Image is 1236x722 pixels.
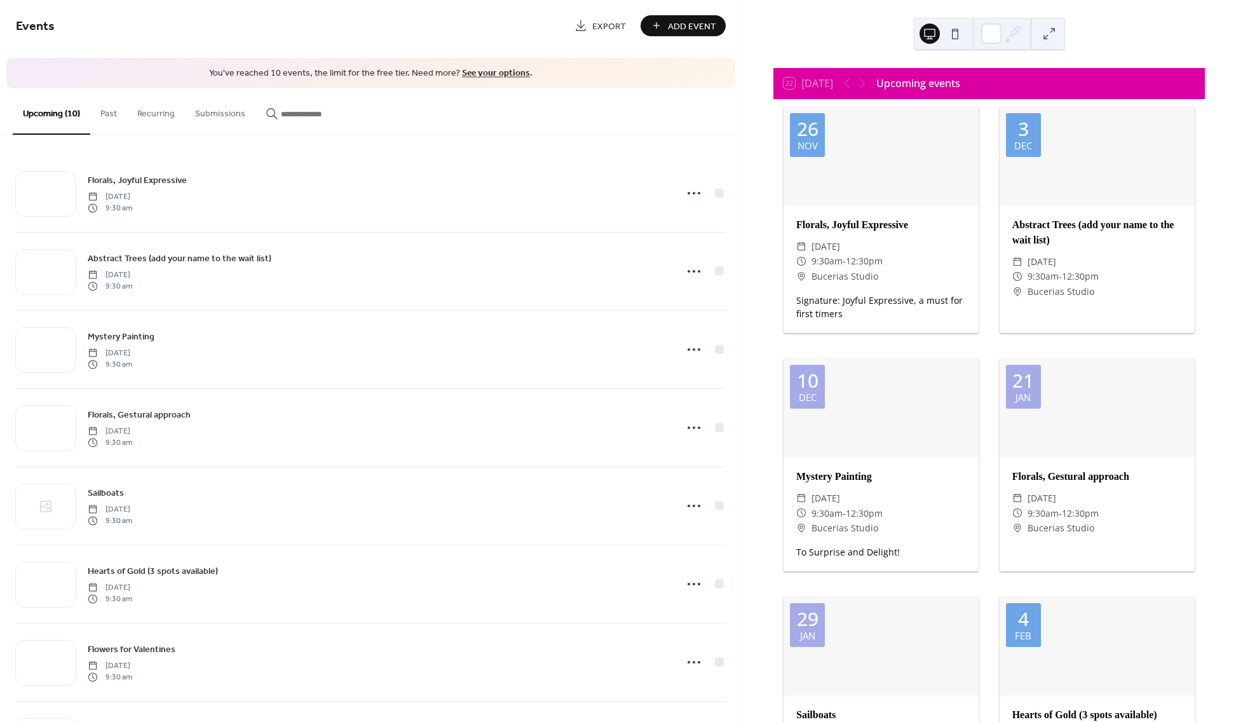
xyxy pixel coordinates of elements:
[812,491,840,506] span: [DATE]
[13,88,90,135] button: Upcoming (10)
[88,251,271,266] a: Abstract Trees (add your name to the wait list)
[812,254,843,269] span: 9:30am
[1015,631,1031,641] div: Feb
[812,521,878,536] span: Bucerias Studio
[1015,393,1031,402] div: Jan
[185,88,255,133] button: Submissions
[800,631,815,641] div: Jan
[1012,491,1022,506] div: ​
[88,594,132,605] span: 9:30 am
[796,269,806,284] div: ​
[88,503,132,515] span: [DATE]
[1028,506,1059,521] span: 9:30am
[90,88,127,133] button: Past
[1012,284,1022,299] div: ​
[592,20,626,33] span: Export
[88,515,132,527] span: 9:30 am
[88,642,175,657] a: Flowers for Valentines
[88,425,132,437] span: [DATE]
[127,88,185,133] button: Recurring
[88,486,124,500] a: Sailboats
[462,65,530,82] a: See your options
[797,371,818,390] div: 10
[88,582,132,593] span: [DATE]
[1014,141,1032,151] div: Dec
[1062,269,1099,284] span: 12:30pm
[1062,506,1099,521] span: 12:30pm
[88,329,154,344] a: Mystery Painting
[796,254,806,269] div: ​
[88,191,132,202] span: [DATE]
[798,141,818,151] div: Nov
[1012,371,1034,390] div: 21
[1028,491,1056,506] span: [DATE]
[565,15,635,36] a: Export
[88,408,191,421] span: Florals, Gestural approach
[846,506,883,521] span: 12:30pm
[797,610,818,629] div: 29
[1012,254,1022,269] div: ​
[1059,269,1062,284] span: -
[796,506,806,521] div: ​
[1000,217,1195,248] div: Abstract Trees (add your name to the wait list)
[1000,469,1195,484] div: Florals, Gestural approach
[88,252,271,265] span: Abstract Trees (add your name to the wait list)
[796,521,806,536] div: ​
[1018,610,1029,629] div: 4
[784,469,979,484] div: Mystery Painting
[784,294,979,320] div: Signature: Joyful Expressive, a must for first timers
[88,660,132,671] span: [DATE]
[16,14,55,39] span: Events
[1018,119,1029,139] div: 3
[784,217,979,233] div: Florals, Joyful Expressive
[843,506,846,521] span: -
[1028,269,1059,284] span: 9:30am
[1028,284,1094,299] span: Bucerias Studio
[1028,254,1056,269] span: [DATE]
[796,491,806,506] div: ​
[1012,269,1022,284] div: ​
[797,119,818,139] div: 26
[876,76,960,91] div: Upcoming events
[88,269,132,280] span: [DATE]
[812,506,843,521] span: 9:30am
[88,173,187,187] a: Florals, Joyful Expressive
[799,393,817,402] div: Dec
[88,486,124,500] span: Sailboats
[812,269,878,284] span: Bucerias Studio
[784,545,979,559] div: To Surprise and Delight!
[796,239,806,254] div: ​
[1012,521,1022,536] div: ​
[1012,506,1022,521] div: ​
[88,281,132,292] span: 9:30 am
[843,254,846,269] span: -
[88,437,132,449] span: 9:30 am
[846,254,883,269] span: 12:30pm
[19,67,723,80] span: You've reached 10 events, the limit for the free tier. Need more? .
[88,564,218,578] a: Hearts of Gold (3 spots available)
[88,672,132,683] span: 9:30 am
[88,407,191,422] a: Florals, Gestural approach
[1028,521,1094,536] span: Bucerias Studio
[88,330,154,343] span: Mystery Painting
[88,203,132,214] span: 9:30 am
[1059,506,1062,521] span: -
[88,347,132,358] span: [DATE]
[88,359,132,371] span: 9:30 am
[812,239,840,254] span: [DATE]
